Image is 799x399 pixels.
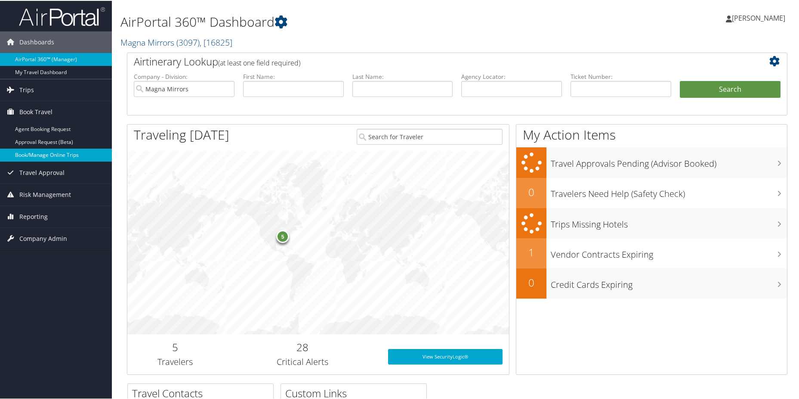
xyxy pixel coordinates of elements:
[134,72,234,80] label: Company - Division:
[461,72,562,80] label: Agency Locator:
[229,339,376,354] h2: 28
[732,12,785,22] span: [PERSON_NAME]
[551,153,787,169] h3: Travel Approvals Pending (Advisor Booked)
[134,339,216,354] h2: 5
[200,36,232,47] span: , [ 16825 ]
[243,72,344,80] label: First Name:
[551,183,787,199] h3: Travelers Need Help (Safety Check)
[516,237,787,268] a: 1Vendor Contracts Expiring
[551,213,787,230] h3: Trips Missing Hotels
[120,36,232,47] a: Magna Mirrors
[120,12,569,30] h1: AirPortal 360™ Dashboard
[276,229,289,242] div: 5
[229,355,376,367] h3: Critical Alerts
[516,268,787,298] a: 0Credit Cards Expiring
[516,244,546,259] h2: 1
[516,207,787,238] a: Trips Missing Hotels
[352,72,453,80] label: Last Name:
[19,227,67,249] span: Company Admin
[571,72,671,80] label: Ticket Number:
[19,161,65,183] span: Travel Approval
[516,125,787,143] h1: My Action Items
[516,147,787,177] a: Travel Approvals Pending (Advisor Booked)
[19,205,48,227] span: Reporting
[134,53,725,68] h2: Airtinerary Lookup
[134,355,216,367] h3: Travelers
[388,348,503,364] a: View SecurityLogic®
[551,274,787,290] h3: Credit Cards Expiring
[680,80,780,97] button: Search
[516,274,546,289] h2: 0
[19,78,34,100] span: Trips
[19,100,52,122] span: Book Travel
[218,57,300,67] span: (at least one field required)
[516,184,546,199] h2: 0
[19,31,54,52] span: Dashboards
[19,6,105,26] img: airportal-logo.png
[551,243,787,260] h3: Vendor Contracts Expiring
[176,36,200,47] span: ( 3097 )
[357,128,503,144] input: Search for Traveler
[134,125,229,143] h1: Traveling [DATE]
[726,4,794,30] a: [PERSON_NAME]
[19,183,71,205] span: Risk Management
[516,177,787,207] a: 0Travelers Need Help (Safety Check)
